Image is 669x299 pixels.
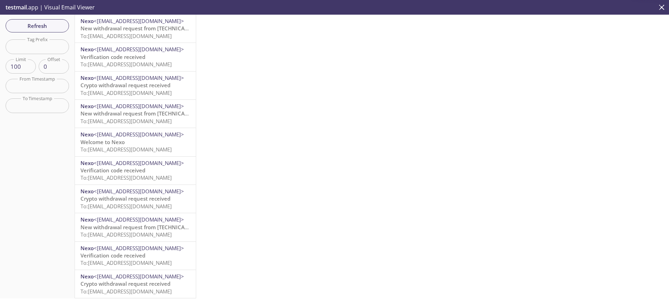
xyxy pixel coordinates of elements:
span: Crypto withdrawal request received [80,82,170,89]
span: Verification code received [80,53,145,60]
span: <[EMAIL_ADDRESS][DOMAIN_NAME]> [94,17,184,24]
span: Verification code received [80,167,145,174]
div: Nexo<[EMAIL_ADDRESS][DOMAIN_NAME]>Crypto withdrawal request receivedTo:[EMAIL_ADDRESS][DOMAIN_NAME] [75,185,196,213]
span: <[EMAIL_ADDRESS][DOMAIN_NAME]> [94,159,184,166]
div: Nexo<[EMAIL_ADDRESS][DOMAIN_NAME]>Verification code receivedTo:[EMAIL_ADDRESS][DOMAIN_NAME] [75,242,196,270]
span: New withdrawal request from [TECHNICAL_ID] - [DATE] 09:03:48 (CET) [80,224,255,231]
span: Refresh [11,21,63,30]
span: Nexo [80,131,94,138]
span: Crypto withdrawal request received [80,280,170,287]
button: Refresh [6,19,69,32]
span: Nexo [80,159,94,166]
span: <[EMAIL_ADDRESS][DOMAIN_NAME]> [94,46,184,53]
span: New withdrawal request from [TECHNICAL_ID] - [DATE] 09:35:46 (CET) [80,25,255,32]
span: Nexo [80,188,94,195]
div: Nexo<[EMAIL_ADDRESS][DOMAIN_NAME]>Crypto withdrawal request receivedTo:[EMAIL_ADDRESS][DOMAIN_NAME] [75,270,196,298]
span: Crypto withdrawal request received [80,195,170,202]
span: Nexo [80,74,94,81]
span: To: [EMAIL_ADDRESS][DOMAIN_NAME] [80,118,172,125]
span: <[EMAIL_ADDRESS][DOMAIN_NAME]> [94,74,184,81]
span: <[EMAIL_ADDRESS][DOMAIN_NAME]> [94,131,184,138]
span: To: [EMAIL_ADDRESS][DOMAIN_NAME] [80,259,172,266]
span: New withdrawal request from [TECHNICAL_ID] - [DATE] 09:26:11 (CET) [80,110,255,117]
span: Nexo [80,17,94,24]
span: Nexo [80,46,94,53]
div: Nexo<[EMAIL_ADDRESS][DOMAIN_NAME]>Crypto withdrawal request receivedTo:[EMAIL_ADDRESS][DOMAIN_NAME] [75,72,196,99]
div: Nexo<[EMAIL_ADDRESS][DOMAIN_NAME]>Verification code receivedTo:[EMAIL_ADDRESS][DOMAIN_NAME] [75,157,196,185]
span: <[EMAIL_ADDRESS][DOMAIN_NAME]> [94,188,184,195]
span: Nexo [80,273,94,280]
span: Nexo [80,103,94,110]
div: Nexo<[EMAIL_ADDRESS][DOMAIN_NAME]>Verification code receivedTo:[EMAIL_ADDRESS][DOMAIN_NAME] [75,43,196,71]
div: Nexo<[EMAIL_ADDRESS][DOMAIN_NAME]>Welcome to NexoTo:[EMAIL_ADDRESS][DOMAIN_NAME] [75,128,196,156]
span: Welcome to Nexo [80,139,125,145]
div: Nexo<[EMAIL_ADDRESS][DOMAIN_NAME]>New withdrawal request from [TECHNICAL_ID] - [DATE] 09:35:46 (C... [75,15,196,43]
span: To: [EMAIL_ADDRESS][DOMAIN_NAME] [80,231,172,238]
span: To: [EMAIL_ADDRESS][DOMAIN_NAME] [80,203,172,210]
span: To: [EMAIL_ADDRESS][DOMAIN_NAME] [80,174,172,181]
span: To: [EMAIL_ADDRESS][DOMAIN_NAME] [80,288,172,295]
div: Nexo<[EMAIL_ADDRESS][DOMAIN_NAME]>New withdrawal request from [TECHNICAL_ID] - [DATE] 09:26:11 (C... [75,100,196,128]
div: Nexo<[EMAIL_ADDRESS][DOMAIN_NAME]>New withdrawal request from [TECHNICAL_ID] - [DATE] 09:03:48 (C... [75,213,196,241]
span: To: [EMAIL_ADDRESS][DOMAIN_NAME] [80,146,172,153]
span: <[EMAIL_ADDRESS][DOMAIN_NAME]> [94,103,184,110]
span: <[EMAIL_ADDRESS][DOMAIN_NAME]> [94,273,184,280]
span: <[EMAIL_ADDRESS][DOMAIN_NAME]> [94,216,184,223]
span: Nexo [80,216,94,223]
span: To: [EMAIL_ADDRESS][DOMAIN_NAME] [80,32,172,39]
span: testmail [6,3,27,11]
span: <[EMAIL_ADDRESS][DOMAIN_NAME]> [94,245,184,252]
span: To: [EMAIL_ADDRESS][DOMAIN_NAME] [80,89,172,96]
span: Nexo [80,245,94,252]
span: Verification code received [80,252,145,259]
span: To: [EMAIL_ADDRESS][DOMAIN_NAME] [80,61,172,68]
